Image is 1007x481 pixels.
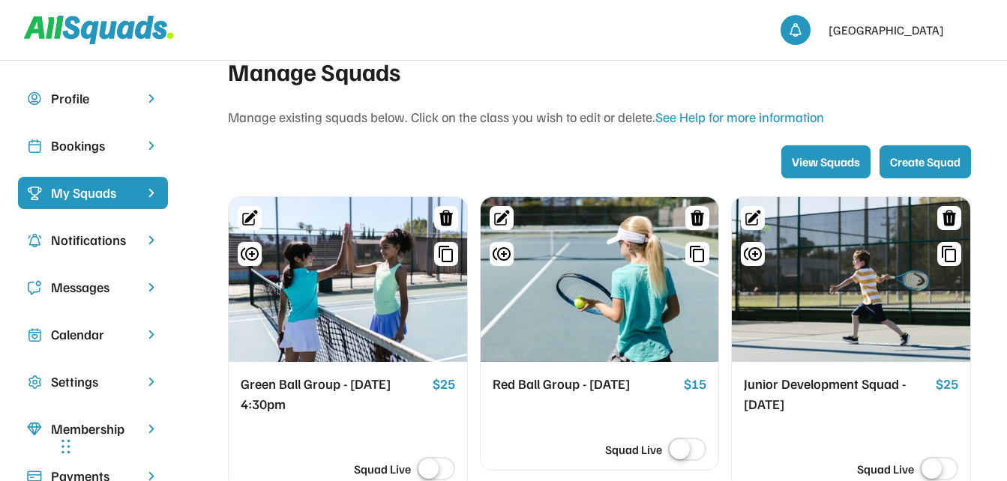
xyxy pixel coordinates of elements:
button: Create Squad [880,145,971,178]
div: [GEOGRAPHIC_DATA] [829,21,944,39]
img: 1CB5AE04-17BF-467A-97C3-2FCCDF1C03EB.png [953,15,983,45]
img: Icon%20copy%202.svg [27,139,42,154]
div: $15 [684,374,706,395]
img: chevron-right.svg [144,280,159,294]
div: Manage existing squads below. Click on the class you wish to edit or delete. [228,107,971,127]
div: Calendar [51,324,135,345]
img: Icon%20copy%207.svg [27,327,42,342]
div: My Squads [51,183,135,203]
div: Red Ball Group - [DATE] [493,374,679,395]
img: chevron-right.svg [144,422,159,436]
img: Icon%20copy%2016.svg [27,375,42,390]
div: Junior Development Squad - [DATE] [744,374,930,414]
img: Icon%20copy%204.svg [27,233,42,248]
img: chevron-right.svg [144,139,159,153]
div: Profile [51,88,135,109]
div: Manage Squads [228,53,971,89]
img: chevron-right.svg [144,91,159,106]
div: Squad Live [605,441,662,459]
div: Squad Live [857,460,914,478]
div: Messages [51,277,135,297]
button: View Squads [781,145,871,178]
img: chevron-right%20copy%203.svg [144,186,159,200]
img: chevron-right.svg [144,375,159,389]
img: Icon%20%2823%29.svg [27,186,42,201]
img: bell-03%20%281%29.svg [788,22,803,37]
div: $25 [936,374,958,395]
a: See Help for more information [655,109,824,125]
img: chevron-right.svg [144,327,159,342]
img: chevron-right.svg [144,233,159,247]
div: $25 [433,374,455,395]
div: Membership [51,419,135,439]
img: Icon%20copy%205.svg [27,280,42,295]
div: Squad Live [354,460,411,478]
div: Settings [51,372,135,392]
img: user-circle.svg [27,91,42,106]
div: Green Ball Group - [DATE] 4:30pm [241,374,427,414]
div: Bookings [51,136,135,156]
div: Notifications [51,230,135,250]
